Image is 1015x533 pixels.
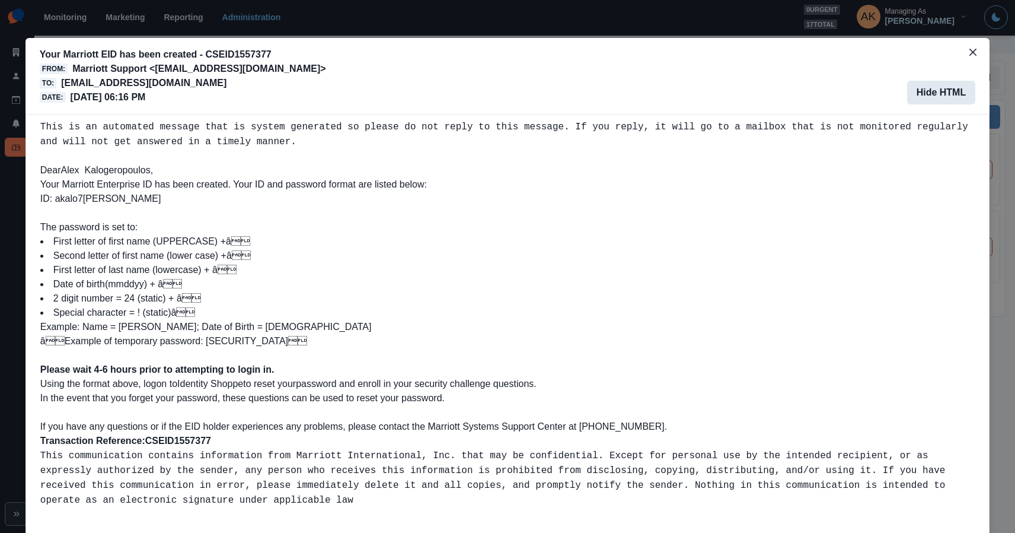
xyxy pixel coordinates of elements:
button: Close [963,43,982,62]
li: First letter of last name (lowercase) + â [40,263,975,277]
span: Using the format above, logon to to reset your [40,379,296,389]
li: (mmddyy) + â [40,277,975,291]
a: CSEID1557377 [145,436,211,446]
span: Your Marriott Enterprise ID has been created. Your ID and password format are listed below: ID: a... [40,179,427,204]
li: 2 digit number = 24 (static) + â [40,291,975,306]
span: In the event that you forget your password, these questions can be used to reset your password. [40,393,445,403]
p: Marriott Support <[EMAIL_ADDRESS][DOMAIN_NAME]> [72,62,326,76]
span: Date of birth [53,279,105,289]
span: password and enroll in your security challenge questions. [40,379,537,389]
p: [EMAIL_ADDRESS][DOMAIN_NAME] [61,76,226,90]
span: Date: [40,92,66,103]
span: Dear [40,165,61,175]
span: From: [40,64,68,74]
a: Identity Shoppe [177,379,243,389]
p: Alex Kalogeropoulos, [40,149,975,177]
span: To: [40,78,56,88]
p: If you have any questions or if the EID holder experiences any problems, please contact the Marri... [40,420,975,434]
strong: Transaction Reference: [40,436,214,446]
li: Special character = ! (static)â [40,306,975,320]
strong: Please wait 4-6 hours prior to attempting to login in. [40,364,275,375]
li: First letter of first name (UPPERCASE) +â [40,234,975,249]
p: Your Marriott EID has been created - CSEID1557377 [40,47,326,62]
p: The password is set to: [40,220,975,234]
p: âExample of temporary password: [SECURITY_DATA] [40,334,975,348]
span: This is an automated message that is system generated so please do not reply to this message. If ... [40,122,968,147]
p: Example: Name = [PERSON_NAME]; Date of Birth = [DEMOGRAPHIC_DATA] [40,320,975,334]
p: [DATE] 06:16 PM [71,90,146,104]
span: This communication contains information from Marriott International, Inc. that may be confidentia... [40,450,946,506]
li: Second letter of first name (lower case) +â [40,249,975,263]
button: Hide HTML [907,81,976,104]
